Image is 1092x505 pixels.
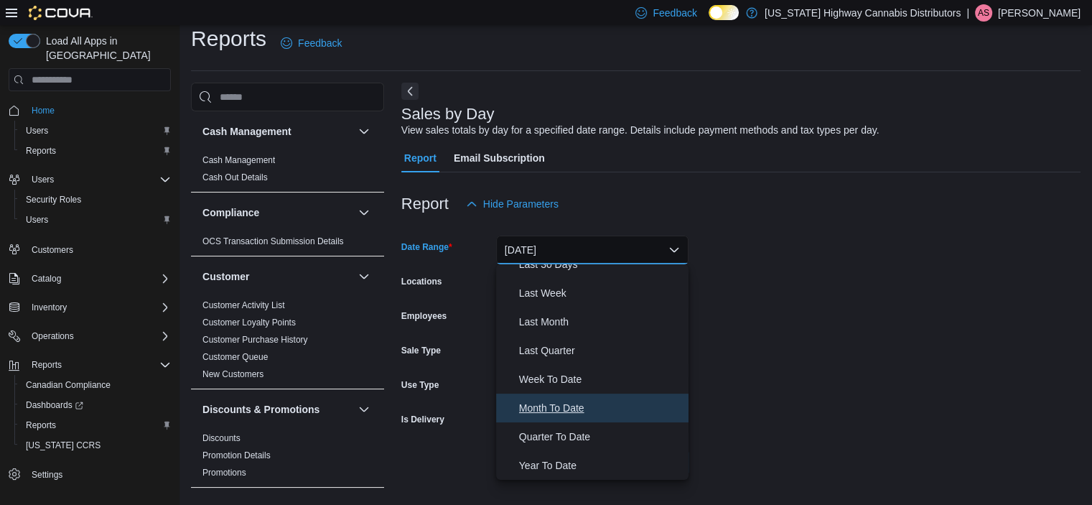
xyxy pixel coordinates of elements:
span: Settings [26,465,171,483]
a: Dashboards [14,395,177,415]
div: Select listbox [496,264,689,480]
button: Hide Parameters [460,190,564,218]
input: Dark Mode [709,5,739,20]
span: Feedback [298,36,342,50]
span: Customer Queue [202,351,268,363]
span: Reports [20,142,171,159]
button: Discounts & Promotions [202,402,353,417]
span: Users [26,171,171,188]
h3: Discounts & Promotions [202,402,319,417]
div: Cash Management [191,152,384,192]
button: Reports [26,356,67,374]
div: Compliance [191,233,384,256]
span: Customers [26,240,171,258]
span: Canadian Compliance [26,379,111,391]
a: Customer Loyalty Points [202,318,296,328]
span: Load All Apps in [GEOGRAPHIC_DATA] [40,34,171,62]
button: Catalog [3,269,177,289]
span: Reports [26,420,56,431]
button: [DATE] [496,236,689,264]
span: Quarter To Date [519,428,683,445]
button: Reports [14,415,177,435]
label: Employees [401,310,447,322]
label: Use Type [401,379,439,391]
a: Customer Purchase History [202,335,308,345]
a: Promotions [202,468,246,478]
button: Inventory [26,299,73,316]
button: Reports [14,141,177,161]
a: OCS Transaction Submission Details [202,236,344,246]
a: Feedback [275,29,347,57]
span: Users [26,214,48,226]
button: Users [14,121,177,141]
a: Canadian Compliance [20,376,116,394]
button: Home [3,100,177,121]
span: Catalog [26,270,171,287]
button: Cash Management [355,123,373,140]
span: Dark Mode [709,20,709,21]
h1: Reports [191,24,266,53]
a: Users [20,122,54,139]
span: Reports [32,359,62,371]
span: [US_STATE] CCRS [26,440,101,451]
span: Customers [32,244,73,256]
h3: Customer [202,269,249,284]
button: Compliance [355,204,373,221]
span: Week To Date [519,371,683,388]
p: [PERSON_NAME] [998,4,1081,22]
button: Cash Management [202,124,353,139]
h3: Report [401,195,449,213]
button: Customer [202,269,353,284]
div: Customer [191,297,384,389]
a: Customers [26,241,79,259]
h3: Compliance [202,205,259,220]
button: Operations [3,326,177,346]
span: Users [32,174,54,185]
label: Locations [401,276,442,287]
a: Security Roles [20,191,87,208]
a: Customer Queue [202,352,268,362]
button: Users [26,171,60,188]
span: Hide Parameters [483,197,559,211]
a: Promotion Details [202,450,271,460]
a: Reports [20,142,62,159]
span: Users [20,122,171,139]
span: Operations [32,330,74,342]
span: Security Roles [26,194,81,205]
span: Promotion Details [202,450,271,461]
span: Month To Date [519,399,683,417]
span: New Customers [202,369,263,380]
div: Discounts & Promotions [191,430,384,487]
button: Customer [355,268,373,285]
span: Operations [26,328,171,345]
span: Reports [20,417,171,434]
a: Cash Out Details [202,172,268,182]
button: Inventory [3,297,177,318]
span: Reports [26,356,171,374]
span: AS [978,4,989,22]
span: Last 30 Days [519,256,683,273]
a: Settings [26,466,68,483]
span: Email Subscription [454,144,545,172]
span: Inventory [26,299,171,316]
a: Customer Activity List [202,300,285,310]
span: Customer Loyalty Points [202,317,296,328]
a: Users [20,211,54,228]
p: [US_STATE] Highway Cannabis Distributors [765,4,961,22]
span: Discounts [202,432,241,444]
span: Dashboards [26,399,83,411]
button: Canadian Compliance [14,375,177,395]
a: Home [26,102,60,119]
h3: Sales by Day [401,106,495,123]
button: [US_STATE] CCRS [14,435,177,455]
div: View sales totals by day for a specified date range. Details include payment methods and tax type... [401,123,879,138]
span: Last Month [519,313,683,330]
div: Aman Sandhu [975,4,992,22]
span: Customer Purchase History [202,334,308,346]
a: Discounts [202,433,241,443]
span: Users [20,211,171,228]
span: Promotions [202,467,246,478]
button: Reports [3,355,177,375]
span: Canadian Compliance [20,376,171,394]
span: Inventory [32,302,67,313]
